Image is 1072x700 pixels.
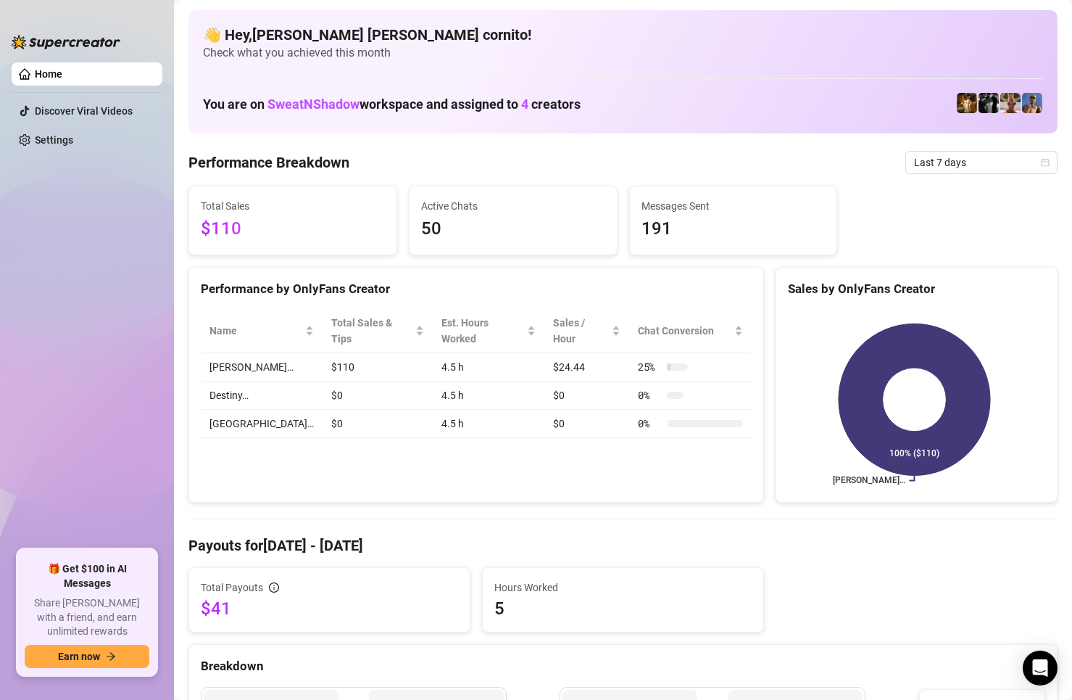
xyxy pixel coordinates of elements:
[209,323,302,339] span: Name
[638,416,661,432] span: 0 %
[544,410,629,438] td: $0
[788,279,1045,299] div: Sales by OnlyFans Creator
[35,134,73,146] a: Settings
[323,382,433,410] td: $0
[267,96,360,112] span: SweatNShadow
[35,105,133,117] a: Discover Viral Videos
[25,596,149,639] span: Share [PERSON_NAME] with a friend, and earn unlimited rewards
[433,382,544,410] td: 4.5 h
[201,198,385,214] span: Total Sales
[269,582,279,593] span: info-circle
[638,323,731,339] span: Chat Conversion
[201,410,323,438] td: [GEOGRAPHIC_DATA]…
[323,309,433,353] th: Total Sales & Tips
[1000,93,1021,113] img: Destiny
[201,309,323,353] th: Name
[433,410,544,438] td: 4.5 h
[12,35,120,49] img: logo-BBDzfeDw.svg
[201,656,1045,676] div: Breakdown
[521,96,528,112] span: 4
[494,597,752,620] span: 5
[1022,93,1042,113] img: Dallas
[421,198,605,214] span: Active Chats
[1023,651,1058,685] div: Open Intercom Messenger
[188,152,349,173] h4: Performance Breakdown
[323,353,433,382] td: $110
[421,215,605,243] span: 50
[914,152,1049,173] span: Last 7 days
[641,215,826,243] span: 191
[35,68,62,80] a: Home
[201,279,752,299] div: Performance by OnlyFans Creator
[201,382,323,410] td: Destiny…
[1041,158,1050,167] span: calendar
[106,651,116,662] span: arrow-right
[544,382,629,410] td: $0
[203,96,581,112] h1: You are on workspace and assigned to creators
[638,359,661,375] span: 25 %
[331,315,412,347] span: Total Sales & Tips
[833,476,905,486] text: [PERSON_NAME]…
[188,535,1058,556] h4: Payouts for [DATE] - [DATE]
[323,410,433,438] td: $0
[629,309,752,353] th: Chat Conversion
[201,580,263,596] span: Total Payouts
[553,315,609,347] span: Sales / Hour
[433,353,544,382] td: 4.5 h
[638,387,661,403] span: 0 %
[203,25,1043,45] h4: 👋 Hey, [PERSON_NAME] [PERSON_NAME] cornito !
[957,93,977,113] img: Marvin
[201,215,385,243] span: $110
[203,45,1043,61] span: Check what you achieved this month
[201,597,458,620] span: $41
[641,198,826,214] span: Messages Sent
[494,580,752,596] span: Hours Worked
[25,645,149,668] button: Earn nowarrow-right
[201,353,323,382] td: [PERSON_NAME]…
[25,562,149,590] span: 🎁 Get $100 in AI Messages
[441,315,524,347] div: Est. Hours Worked
[58,651,100,662] span: Earn now
[544,353,629,382] td: $24.44
[978,93,999,113] img: Marvin
[544,309,629,353] th: Sales / Hour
